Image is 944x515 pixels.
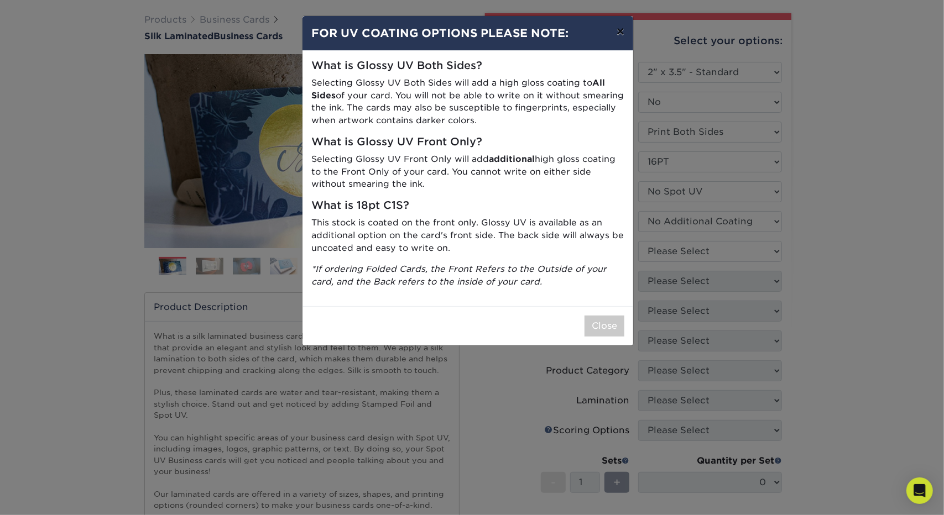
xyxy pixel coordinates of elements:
[311,77,624,127] p: Selecting Glossy UV Both Sides will add a high gloss coating to of your card. You will not be abl...
[311,199,624,212] h5: What is 18pt C1S?
[608,16,633,47] button: ×
[585,316,624,337] button: Close
[311,77,605,101] strong: All Sides
[489,154,535,164] strong: additional
[311,136,624,149] h5: What is Glossy UV Front Only?
[311,264,607,287] i: *If ordering Folded Cards, the Front Refers to the Outside of your card, and the Back refers to t...
[311,153,624,191] p: Selecting Glossy UV Front Only will add high gloss coating to the Front Only of your card. You ca...
[311,217,624,254] p: This stock is coated on the front only. Glossy UV is available as an additional option on the car...
[311,25,624,41] h4: FOR UV COATING OPTIONS PLEASE NOTE:
[906,477,933,504] div: Open Intercom Messenger
[311,60,624,72] h5: What is Glossy UV Both Sides?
